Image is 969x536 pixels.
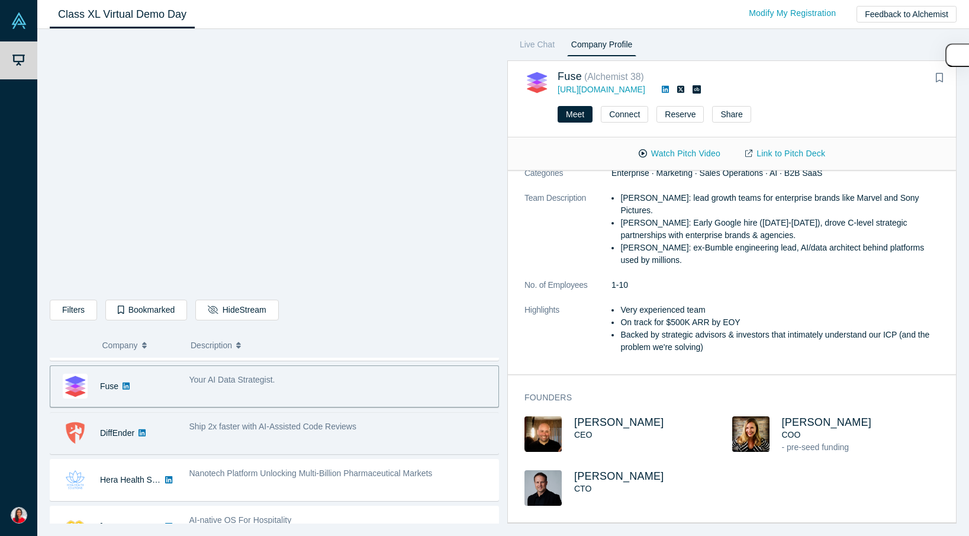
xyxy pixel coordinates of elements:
[712,106,751,123] button: Share
[574,430,592,439] span: CEO
[189,422,356,431] span: Ship 2x faster with AI-Assisted Code Reviews
[63,421,88,445] img: DiffEnder's Logo
[11,12,27,29] img: Alchemist Vault Logo
[50,300,97,320] button: Filters
[620,217,939,242] li: [PERSON_NAME]: Early Google hire ([DATE]-[DATE]), drove C-level strategic partnerships with enter...
[524,304,611,366] dt: Highlights
[611,168,822,178] span: Enterprise · Marketing · Sales Operations · AI · B2B SaaS
[195,300,278,320] button: HideStream
[105,300,187,320] button: Bookmarked
[574,470,664,482] a: [PERSON_NAME]
[782,442,849,452] span: - pre-seed funding
[50,38,498,291] iframe: Alchemist Class XL Demo Day: Vault
[626,143,733,164] button: Watch Pitch Video
[524,167,611,192] dt: Categories
[516,37,559,56] a: Live Chat
[524,279,611,304] dt: No. of Employees
[191,333,491,358] button: Description
[656,106,704,123] button: Reserve
[524,70,549,95] img: Fuse's Logo
[100,522,178,531] a: [PERSON_NAME] AI
[189,468,433,478] span: Nanotech Platform Unlocking Multi-Billion Pharmaceutical Markets
[782,416,872,428] a: [PERSON_NAME]
[558,106,593,123] button: Meet
[574,416,664,428] a: [PERSON_NAME]
[732,416,770,452] img: Jill Randell's Profile Image
[100,428,134,438] a: DiffEnder
[620,329,939,354] li: Backed by strategic advisors & investors that intimately understand our ICP (and the problem we'r...
[574,484,591,493] span: CTO
[620,192,939,217] li: [PERSON_NAME]: lead growth teams for enterprise brands like Marvel and Sony Pictures.
[63,467,88,492] img: Hera Health Solutions's Logo
[782,430,801,439] span: COO
[100,475,181,484] a: Hera Health Solutions
[191,333,232,358] span: Description
[102,333,179,358] button: Company
[524,416,562,452] img: Jeff Cherkassky's Profile Image
[558,70,582,82] a: Fuse
[50,1,195,28] a: Class XL Virtual Demo Day
[736,3,848,24] a: Modify My Registration
[63,374,88,399] img: Fuse's Logo
[584,72,644,82] small: ( Alchemist 38 )
[558,85,645,94] a: [URL][DOMAIN_NAME]
[524,470,562,506] img: Tom Counsell's Profile Image
[620,304,939,316] li: Very experienced team
[931,70,948,86] button: Bookmark
[11,507,27,524] img: Vaibhavi Nesarikar's Account
[601,106,648,123] button: Connect
[189,515,292,525] span: AI-native OS For Hospitality
[524,391,923,404] h3: Founders
[567,37,636,56] a: Company Profile
[611,279,939,291] dd: 1-10
[189,375,275,384] span: Your AI Data Strategist.
[102,333,138,358] span: Company
[100,381,118,391] a: Fuse
[857,6,957,23] button: Feedback to Alchemist
[620,316,939,329] li: On track for $500K ARR by EOY
[620,242,939,267] li: [PERSON_NAME]: ex-Bumble engineering lead, AI/data architect behind platforms used by millions.
[524,192,611,279] dt: Team Description
[733,143,838,164] a: Link to Pitch Deck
